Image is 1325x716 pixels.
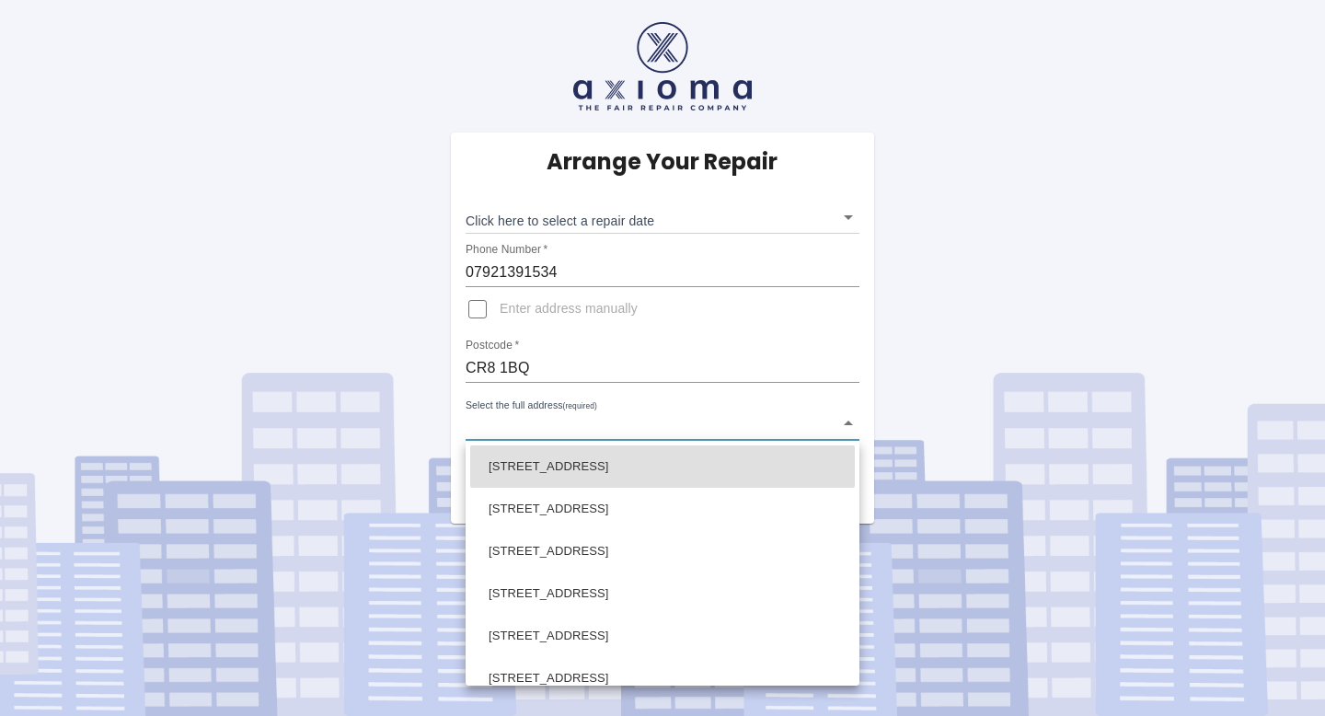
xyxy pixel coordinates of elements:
li: [STREET_ADDRESS] [470,445,855,488]
li: [STREET_ADDRESS] [470,615,855,657]
li: [STREET_ADDRESS] [470,530,855,572]
li: [STREET_ADDRESS] [470,488,855,530]
li: [STREET_ADDRESS] [470,572,855,615]
li: [STREET_ADDRESS] [470,657,855,699]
